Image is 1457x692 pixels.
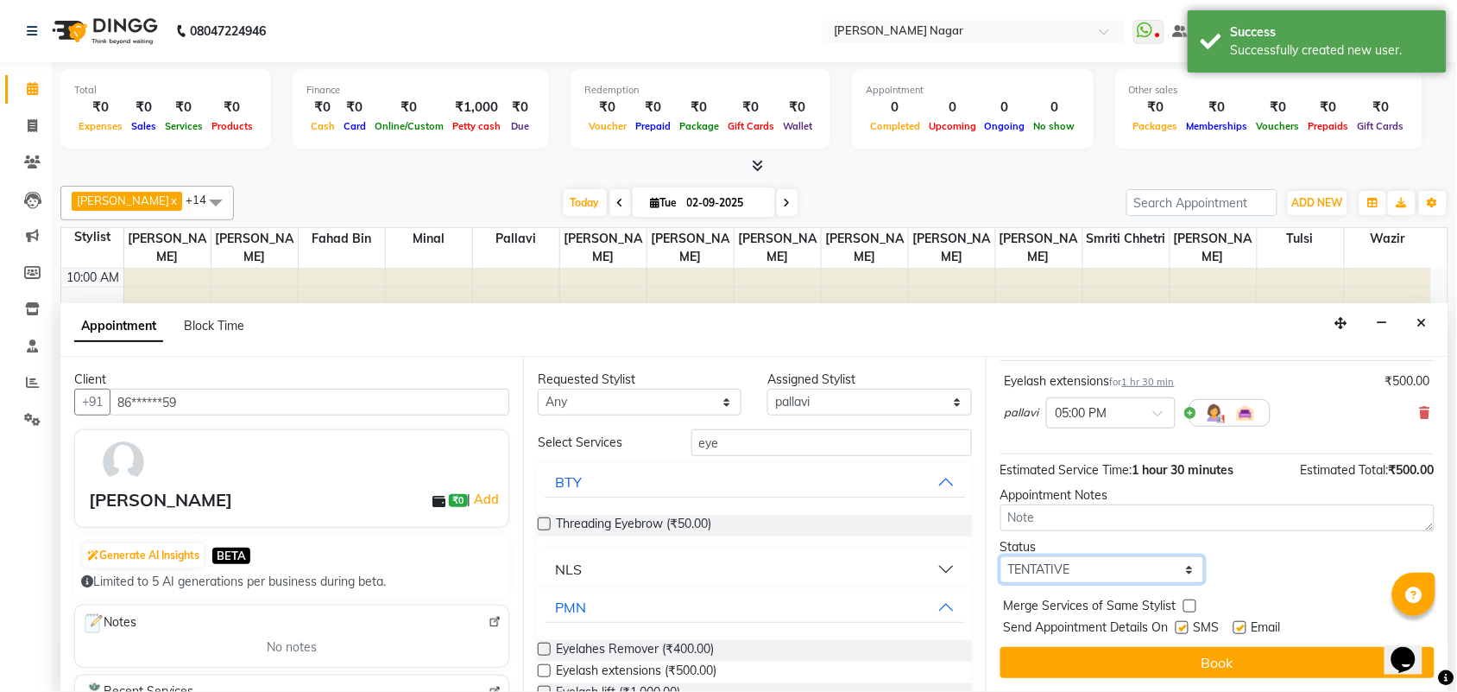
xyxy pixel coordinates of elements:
[564,189,607,216] span: Today
[735,228,821,268] span: [PERSON_NAME]
[555,559,582,580] div: NLS
[584,83,817,98] div: Redemption
[77,194,169,207] span: [PERSON_NAME]
[161,120,207,132] span: Services
[647,196,682,209] span: Tue
[98,437,148,487] img: avatar
[505,98,535,117] div: ₹0
[723,98,779,117] div: ₹0
[779,98,817,117] div: ₹0
[190,7,266,55] b: 08047224946
[1252,98,1304,117] div: ₹0
[169,194,177,207] a: x
[866,120,924,132] span: Completed
[1126,189,1277,216] input: Search Appointment
[386,228,472,250] span: Minal
[89,487,232,513] div: [PERSON_NAME]
[1288,191,1347,215] button: ADD NEW
[1132,462,1234,478] span: 1 hour 30 minutes
[267,638,317,657] span: No notes
[1410,310,1435,337] button: Close
[1231,23,1434,41] div: Success
[560,228,647,268] span: [PERSON_NAME]
[556,640,714,662] span: Eyelahes Remover (₹400.00)
[161,98,207,117] div: ₹0
[675,120,723,132] span: Package
[682,190,768,216] input: 2025-09-02
[1000,462,1132,478] span: Estimated Service Time:
[1389,462,1435,478] span: ₹500.00
[555,472,582,492] div: BTY
[1353,120,1409,132] span: Gift Cards
[1353,98,1409,117] div: ₹0
[299,228,385,250] span: Fahad Bin
[127,98,161,117] div: ₹0
[647,228,734,268] span: [PERSON_NAME]
[1345,228,1432,250] span: Wazir
[64,269,123,287] div: 10:00 AM
[184,318,244,333] span: Block Time
[1129,120,1183,132] span: Packages
[866,83,1080,98] div: Appointment
[631,120,675,132] span: Prepaid
[1235,403,1256,423] img: Interior.png
[110,389,509,416] input: Search by Name/Mobile/Email/Code
[981,120,1030,132] span: Ongoing
[44,7,162,55] img: logo
[81,573,502,591] div: Limited to 5 AI generations per business during beta.
[1004,619,1169,640] span: Send Appointment Details On
[866,98,924,117] div: 0
[545,592,965,623] button: PMN
[74,389,110,416] button: +91
[1301,462,1389,478] span: Estimated Total:
[339,120,370,132] span: Card
[1194,619,1220,640] span: SMS
[207,98,257,117] div: ₹0
[74,120,127,132] span: Expenses
[1000,647,1435,678] button: Book
[675,98,723,117] div: ₹0
[924,120,981,132] span: Upcoming
[211,228,298,268] span: [PERSON_NAME]
[1030,120,1080,132] span: No show
[306,120,339,132] span: Cash
[473,228,559,250] span: pallavi
[1258,228,1344,250] span: Tulsi
[448,98,505,117] div: ₹1,000
[471,489,501,510] a: Add
[1304,120,1353,132] span: Prepaids
[186,193,219,206] span: +14
[1110,376,1175,388] small: for
[1183,120,1252,132] span: Memberships
[370,98,448,117] div: ₹0
[306,98,339,117] div: ₹0
[1252,619,1281,640] span: Email
[631,98,675,117] div: ₹0
[1204,403,1225,423] img: Hairdresser.png
[545,467,965,498] button: BTY
[74,98,127,117] div: ₹0
[556,515,711,536] span: Threading Eyebrow (₹50.00)
[1183,98,1252,117] div: ₹0
[1000,486,1435,505] div: Appointment Notes
[1005,372,1175,390] div: Eyelash extensions
[1129,83,1409,98] div: Other sales
[370,120,448,132] span: Online/Custom
[83,543,204,568] button: Generate AI Insights
[525,434,678,452] div: Select Services
[1304,98,1353,117] div: ₹0
[306,83,535,98] div: Finance
[556,662,716,683] span: Eyelash extensions (₹500.00)
[448,120,505,132] span: Petty cash
[1005,404,1039,422] span: pallavi
[584,98,631,117] div: ₹0
[584,120,631,132] span: Voucher
[1083,228,1170,250] span: Smriti Chhetri
[822,228,908,268] span: [PERSON_NAME]
[82,613,136,635] span: Notes
[1170,228,1257,268] span: [PERSON_NAME]
[1004,597,1176,619] span: Merge Services of Same Stylist
[124,228,211,268] span: [PERSON_NAME]
[909,228,995,268] span: [PERSON_NAME]
[74,83,257,98] div: Total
